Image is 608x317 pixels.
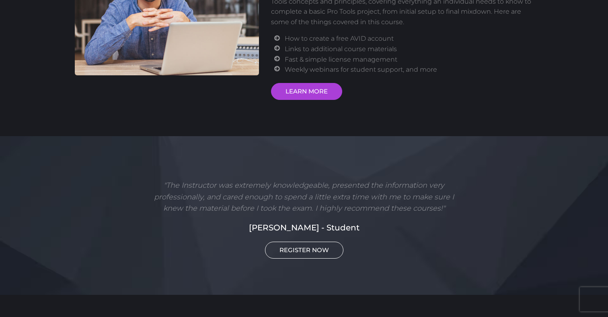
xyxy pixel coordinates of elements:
h5: [PERSON_NAME] - Student [75,222,533,234]
li: Fast & simple license management [285,54,533,65]
li: Weekly webinars for student support, and more [285,64,533,75]
li: Links to additional course materials [285,44,533,54]
li: How to create a free AVID account [285,33,533,44]
a: LEARN MORE [271,83,342,100]
p: "The Instructor was extremely knowledgeable, presented the information very professionally, and c... [144,180,464,214]
a: REGISTER NOW [265,242,343,259]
